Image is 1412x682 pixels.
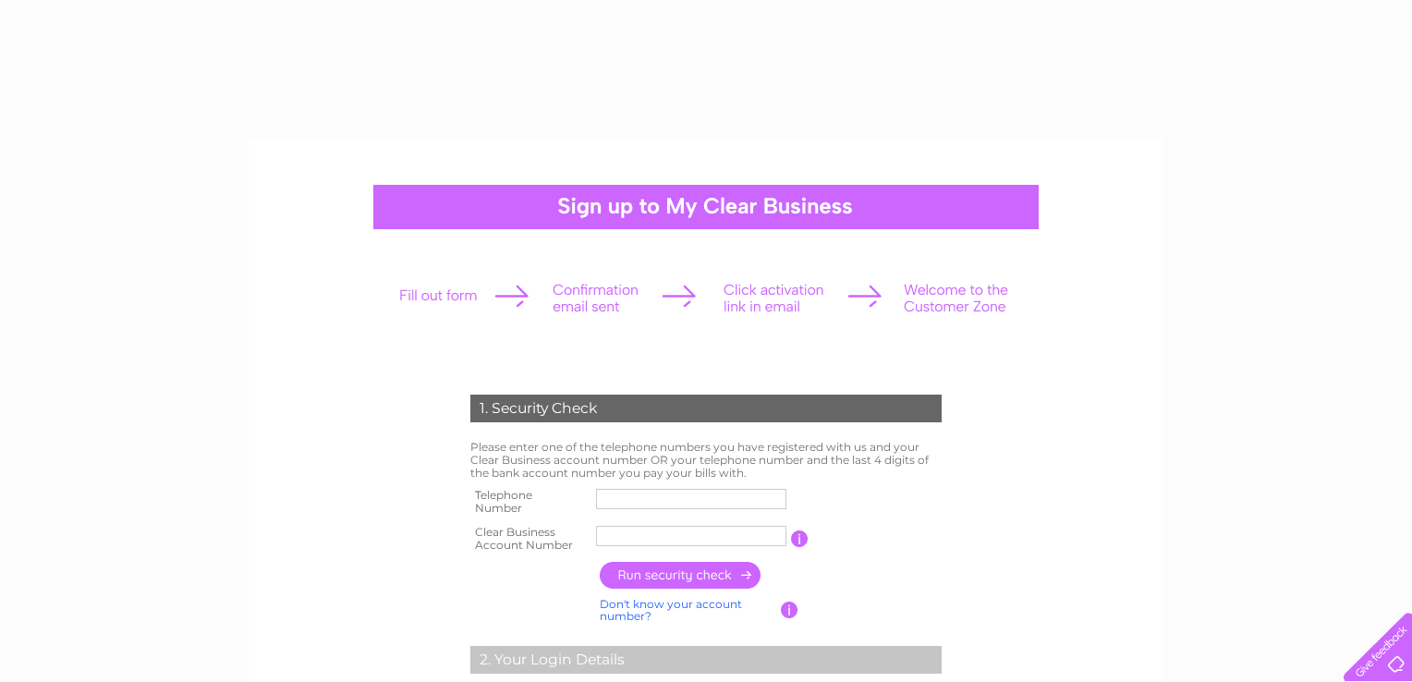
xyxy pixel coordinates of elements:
[600,597,742,624] a: Don't know your account number?
[470,395,942,422] div: 1. Security Check
[781,602,798,618] input: Information
[466,483,591,520] th: Telephone Number
[791,530,809,547] input: Information
[466,436,946,483] td: Please enter one of the telephone numbers you have registered with us and your Clear Business acc...
[466,520,591,557] th: Clear Business Account Number
[470,646,942,674] div: 2. Your Login Details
